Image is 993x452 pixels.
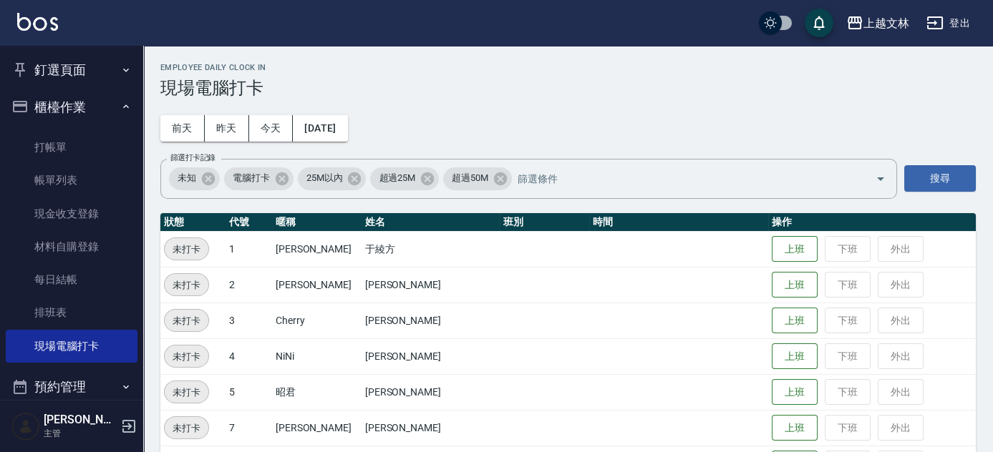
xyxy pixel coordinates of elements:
label: 篩選打卡記錄 [170,152,215,163]
th: 代號 [226,213,272,232]
button: 前天 [160,115,205,142]
button: 上班 [772,379,818,406]
td: NiNi [272,338,362,374]
button: 昨天 [205,115,249,142]
button: 上班 [772,343,818,370]
span: 未打卡 [165,242,208,257]
a: 帳單列表 [6,164,137,197]
span: 未打卡 [165,313,208,328]
th: 班別 [500,213,589,232]
button: 上班 [772,308,818,334]
td: [PERSON_NAME] [272,267,362,303]
td: [PERSON_NAME] [272,231,362,267]
button: 釘選頁面 [6,51,137,89]
th: 操作 [768,213,976,232]
a: 排班表 [6,296,137,329]
a: 材料自購登錄 [6,230,137,263]
h5: [PERSON_NAME] [44,413,117,427]
div: 上越文林 [863,14,909,32]
button: 今天 [249,115,294,142]
button: 預約管理 [6,368,137,406]
td: [PERSON_NAME] [362,303,500,338]
td: 3 [226,303,272,338]
button: 上班 [772,415,818,441]
h2: Employee Daily Clock In [160,63,976,72]
span: 未打卡 [165,277,208,293]
span: 電腦打卡 [224,171,278,185]
button: [DATE] [293,115,347,142]
img: Person [11,412,40,441]
td: 4 [226,338,272,374]
input: 篩選條件 [514,166,851,191]
img: Logo [17,13,58,31]
td: 2 [226,267,272,303]
td: Cherry [272,303,362,338]
span: 未打卡 [165,385,208,400]
div: 超過25M [370,167,439,190]
td: [PERSON_NAME] [272,410,362,446]
th: 時間 [589,213,768,232]
button: 櫃檯作業 [6,89,137,126]
span: 未知 [169,171,205,185]
button: 上班 [772,236,818,262]
td: 1 [226,231,272,267]
th: 狀態 [160,213,226,232]
div: 超過50M [443,167,512,190]
td: 5 [226,374,272,410]
a: 現金收支登錄 [6,197,137,230]
td: 7 [226,410,272,446]
a: 每日結帳 [6,263,137,296]
p: 主管 [44,427,117,440]
span: 超過25M [370,171,424,185]
span: 未打卡 [165,421,208,436]
td: [PERSON_NAME] [362,374,500,410]
div: 25M以內 [298,167,367,190]
span: 25M以內 [298,171,352,185]
th: 姓名 [362,213,500,232]
h3: 現場電腦打卡 [160,78,976,98]
button: save [805,9,833,37]
button: Open [869,167,892,190]
td: 于綾方 [362,231,500,267]
th: 暱稱 [272,213,362,232]
td: [PERSON_NAME] [362,338,500,374]
button: 登出 [921,10,976,36]
a: 打帳單 [6,131,137,164]
button: 上班 [772,272,818,298]
button: 上越文林 [841,9,915,38]
span: 未打卡 [165,349,208,364]
td: [PERSON_NAME] [362,267,500,303]
div: 未知 [169,167,220,190]
a: 現場電腦打卡 [6,330,137,363]
td: [PERSON_NAME] [362,410,500,446]
td: 昭君 [272,374,362,410]
span: 超過50M [443,171,497,185]
div: 電腦打卡 [224,167,294,190]
button: 搜尋 [904,165,976,192]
